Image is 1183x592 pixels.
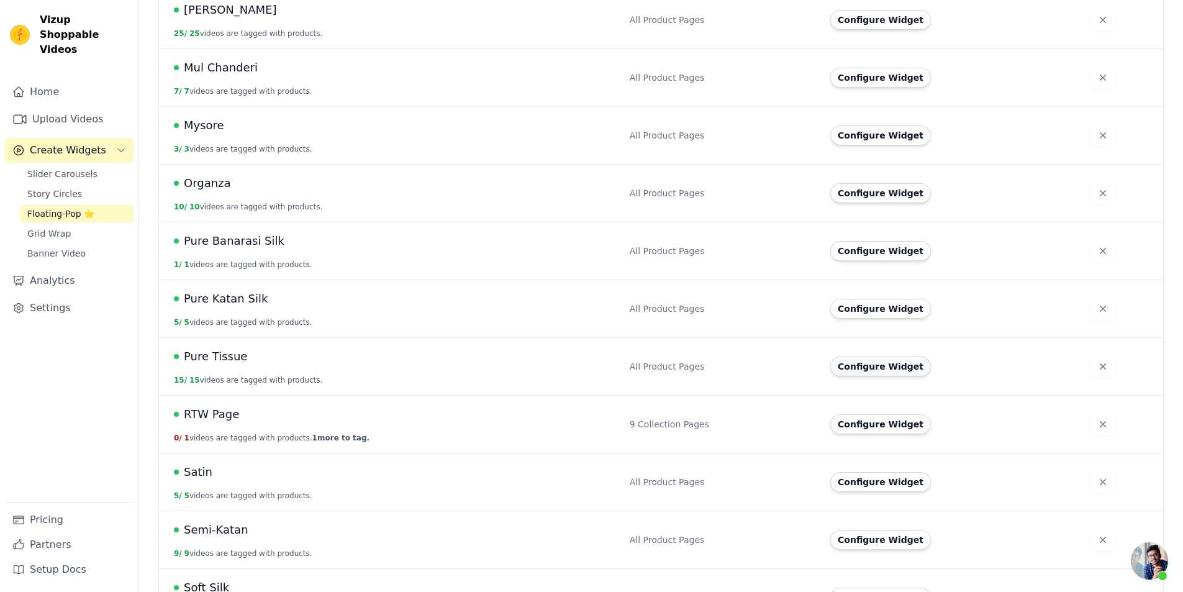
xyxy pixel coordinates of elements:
a: Pricing [5,508,134,532]
button: Configure Widget [830,125,931,145]
button: Configure Widget [830,68,931,88]
span: RTW Page [184,406,239,423]
button: 5/ 5videos are tagged with products. [174,317,312,327]
span: 10 [189,203,200,211]
span: Live Published [174,354,179,359]
div: All Product Pages [630,476,815,488]
span: Pure Banarasi Silk [184,232,284,250]
span: Live Published [174,470,179,475]
button: Configure Widget [830,299,931,319]
span: 10 / [174,203,187,211]
span: 5 / [174,318,182,327]
span: 25 / [174,29,187,38]
span: Grid Wrap [27,227,71,240]
div: 9 Collection Pages [630,418,815,430]
div: All Product Pages [630,129,815,142]
button: Delete widget [1092,182,1114,204]
span: Live Published [174,65,179,70]
span: 0 / [174,434,182,442]
span: Live Published [174,239,179,244]
button: 15/ 15videos are tagged with products. [174,375,322,385]
span: 5 / [174,491,182,500]
span: Live Published [174,527,179,532]
span: [PERSON_NAME] [184,1,277,19]
span: Banner Video [27,247,86,260]
a: Slider Carousels [20,165,134,183]
span: Satin [184,463,212,481]
span: 15 / [174,376,187,385]
button: Configure Widget [830,530,931,550]
span: 3 [184,145,189,153]
span: 1 more to tag. [312,434,369,442]
button: 9/ 9videos are tagged with products. [174,549,312,558]
span: Semi-Katan [184,521,248,539]
span: 9 [184,549,189,558]
a: Story Circles [20,185,134,203]
span: 5 [184,491,189,500]
button: Configure Widget [830,241,931,261]
span: 15 [189,376,200,385]
span: Live Published [174,412,179,417]
span: Pure Katan Silk [184,290,268,307]
button: 25/ 25videos are tagged with products. [174,29,322,39]
span: Story Circles [27,188,82,200]
button: Delete widget [1092,355,1114,378]
span: Live Published [174,585,179,590]
div: All Product Pages [630,245,815,257]
span: 3 / [174,145,182,153]
span: 7 / [174,87,182,96]
a: Settings [5,296,134,321]
button: 5/ 5videos are tagged with products. [174,491,312,501]
span: 9 / [174,549,182,558]
div: All Product Pages [630,360,815,373]
span: Organza [184,175,231,192]
span: 1 / [174,260,182,269]
div: All Product Pages [630,534,815,546]
div: All Product Pages [630,303,815,315]
button: 3/ 3videos are tagged with products. [174,144,312,154]
span: Mul Chanderi [184,59,258,76]
span: Slider Carousels [27,168,97,180]
span: 7 [184,87,189,96]
span: Mysore [184,117,224,134]
span: Live Published [174,7,179,12]
span: 1 [184,260,189,269]
a: Banner Video [20,245,134,262]
a: Upload Videos [5,107,134,132]
span: Vizup Shoppable Videos [40,12,129,57]
span: Live Published [174,296,179,301]
a: Partners [5,532,134,557]
button: Configure Widget [830,10,931,30]
button: Delete widget [1092,124,1114,147]
span: Live Published [174,181,179,186]
span: Floating-Pop ⭐ [27,207,94,220]
img: Vizup [10,25,30,45]
button: Delete widget [1092,9,1114,31]
button: 1/ 1videos are tagged with products. [174,260,312,270]
button: Configure Widget [830,414,931,434]
span: Live Published [174,123,179,128]
span: Pure Tissue [184,348,247,365]
button: 7/ 7videos are tagged with products. [174,86,312,96]
span: Create Widgets [30,143,106,158]
div: All Product Pages [630,187,815,199]
button: Delete widget [1092,413,1114,435]
div: All Product Pages [630,14,815,26]
a: Floating-Pop ⭐ [20,205,134,222]
a: Setup Docs [5,557,134,582]
button: Delete widget [1092,298,1114,320]
button: Delete widget [1092,66,1114,89]
div: All Product Pages [630,71,815,84]
button: 10/ 10videos are tagged with products. [174,202,322,212]
a: Home [5,80,134,104]
button: Delete widget [1092,240,1114,262]
button: Create Widgets [5,138,134,163]
span: 1 [184,434,189,442]
button: Configure Widget [830,472,931,492]
span: 5 [184,318,189,327]
a: Analytics [5,268,134,293]
button: Configure Widget [830,357,931,376]
span: 25 [189,29,200,38]
button: 0/ 1videos are tagged with products.1more to tag. [174,433,369,443]
div: Open chat [1131,542,1168,580]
